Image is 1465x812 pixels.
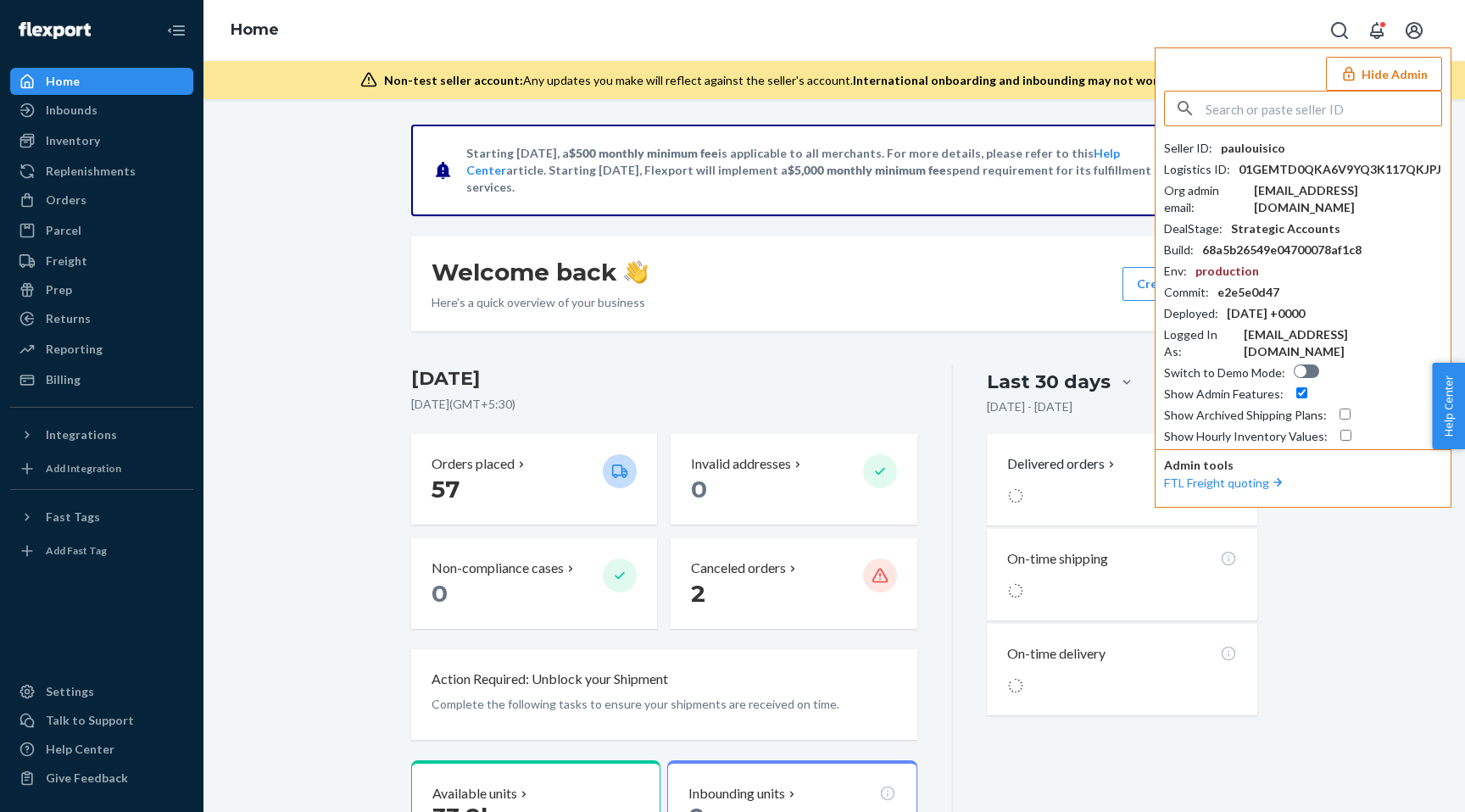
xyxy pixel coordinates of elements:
div: Logistics ID : [1164,161,1230,178]
div: Reporting [46,341,103,358]
a: FTL Freight quoting [1164,476,1286,490]
button: Help Center [1432,363,1465,449]
div: Settings [46,683,94,700]
span: International onboarding and inbounding may not work during impersonation. [853,73,1292,87]
div: Talk to Support [46,712,134,729]
div: [EMAIL_ADDRESS][DOMAIN_NAME] [1244,326,1442,360]
div: Show Archived Shipping Plans : [1164,407,1327,424]
button: Close Navigation [159,14,193,47]
a: Billing [10,366,193,393]
div: Logged In As : [1164,326,1235,360]
div: Show Admin Features : [1164,386,1284,403]
p: Inbounding units [688,784,785,804]
p: Canceled orders [691,559,786,578]
p: On-time delivery [1007,644,1106,664]
span: $500 monthly minimum fee [569,146,718,160]
div: Show Hourly Inventory Values : [1164,428,1328,445]
div: [EMAIL_ADDRESS][DOMAIN_NAME] [1254,182,1442,216]
a: Reporting [10,336,193,363]
button: Fast Tags [10,503,193,531]
button: Open notifications [1360,14,1394,47]
h1: Welcome back [432,257,648,287]
div: Orders [46,192,86,209]
span: 2 [691,579,705,608]
div: paulouisico [1221,140,1285,157]
img: Flexport logo [19,22,91,39]
button: Integrations [10,421,193,448]
div: [DATE] +0000 [1227,305,1305,322]
p: Orders placed [432,454,515,474]
span: 0 [432,579,448,608]
a: Settings [10,678,193,705]
div: Parcel [46,222,81,239]
p: Non-compliance cases [432,559,564,578]
div: 68a5b26549e04700078af1c8 [1202,242,1362,259]
button: Talk to Support [10,707,193,734]
span: Non-test seller account: [384,73,523,87]
div: Env : [1164,263,1187,280]
div: Help Center [46,741,114,758]
div: Give Feedback [46,770,128,787]
div: Prep [46,281,72,298]
img: hand-wave emoji [624,260,648,284]
div: Any updates you make will reflect against the seller's account. [384,72,1292,89]
span: 57 [432,475,460,503]
button: Canceled orders 2 [671,538,916,629]
a: Freight [10,247,193,275]
a: Inbounds [10,97,193,124]
p: [DATE] - [DATE] [987,398,1072,415]
a: Home [10,68,193,95]
button: Delivered orders [1007,454,1118,474]
p: [DATE] ( GMT+5:30 ) [411,396,917,413]
div: Org admin email : [1164,182,1245,216]
p: Invalid addresses [691,454,791,474]
div: Home [46,73,80,90]
p: Here’s a quick overview of your business [432,294,648,311]
button: Give Feedback [10,765,193,792]
div: Last 30 days [987,369,1111,395]
button: Open Search Box [1323,14,1356,47]
h3: [DATE] [411,365,917,392]
div: Fast Tags [46,509,100,526]
button: Open account menu [1397,14,1431,47]
div: Strategic Accounts [1231,220,1340,237]
button: Invalid addresses 0 [671,434,916,525]
div: Switch to Demo Mode : [1164,364,1285,381]
div: Add Integration [46,461,121,476]
a: Add Integration [10,455,193,482]
div: Commit : [1164,284,1209,301]
div: Seller ID : [1164,140,1212,157]
p: Admin tools [1164,457,1442,474]
span: $5,000 monthly minimum fee [788,163,946,177]
p: On-time shipping [1007,549,1108,569]
div: Inventory [46,132,100,149]
div: Add Fast Tag [46,543,107,558]
a: Prep [10,276,193,303]
a: Parcel [10,217,193,244]
div: DealStage : [1164,220,1223,237]
a: Orders [10,186,193,214]
p: Action Required: Unblock your Shipment [432,670,668,689]
p: Available units [432,784,517,804]
div: Replenishments [46,163,136,180]
div: Billing [46,371,81,388]
ol: breadcrumbs [217,6,292,55]
button: Orders placed 57 [411,434,657,525]
a: Replenishments [10,158,193,185]
span: 0 [691,475,707,503]
a: Inventory [10,127,193,154]
a: Home [231,20,279,39]
button: Non-compliance cases 0 [411,538,657,629]
input: Search or paste seller ID [1206,92,1441,125]
button: Hide Admin [1326,57,1442,91]
p: Starting [DATE], a is applicable to all merchants. For more details, please refer to this article... [466,145,1200,196]
div: Integrations [46,426,117,443]
div: Returns [46,310,91,327]
a: Help Center [10,736,193,763]
div: Build : [1164,242,1194,259]
div: Deployed : [1164,305,1218,322]
div: Inbounds [46,102,97,119]
a: Add Fast Tag [10,537,193,565]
